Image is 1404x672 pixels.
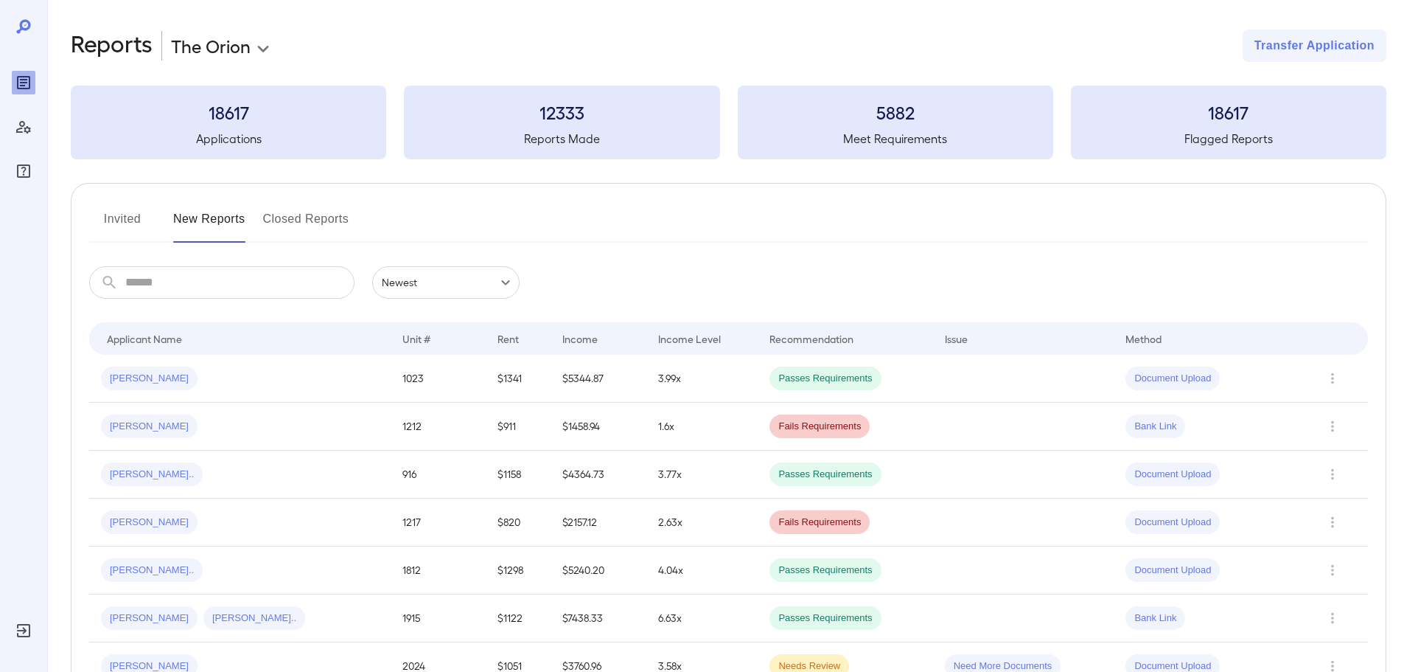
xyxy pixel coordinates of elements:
div: Newest [372,266,520,299]
span: [PERSON_NAME].. [203,612,305,626]
div: Unit # [402,330,430,347]
h5: Applications [71,130,386,148]
div: Reports [12,71,35,94]
h5: Flagged Reports [1071,130,1386,148]
div: Income [562,330,598,347]
span: Bank Link [1125,612,1185,626]
div: Issue [945,330,968,347]
span: Passes Requirements [769,564,881,578]
span: Fails Requirements [769,420,870,434]
h3: 18617 [71,100,386,124]
td: 1212 [391,403,486,451]
td: $911 [486,403,551,451]
td: 1812 [391,547,486,595]
span: [PERSON_NAME] [101,372,198,386]
td: 6.63x [646,595,758,642]
button: New Reports [173,207,245,243]
td: $1158 [486,451,551,499]
td: 4.04x [646,547,758,595]
button: Row Actions [1321,606,1344,630]
span: Passes Requirements [769,468,881,482]
div: Rent [497,330,521,347]
span: Fails Requirements [769,516,870,530]
div: FAQ [12,159,35,183]
td: $1341 [486,355,551,403]
div: Recommendation [769,330,853,347]
span: Document Upload [1125,372,1220,386]
h3: 18617 [1071,100,1386,124]
td: $7438.33 [551,595,646,642]
span: Document Upload [1125,516,1220,530]
td: $1298 [486,547,551,595]
div: Method [1125,330,1162,347]
td: 1023 [391,355,486,403]
h5: Meet Requirements [738,130,1053,148]
button: Row Actions [1321,463,1344,486]
span: [PERSON_NAME] [101,612,198,626]
div: Income Level [658,330,721,347]
h5: Reports Made [404,130,719,148]
span: [PERSON_NAME].. [101,564,203,578]
span: Document Upload [1125,564,1220,578]
td: $5344.87 [551,355,646,403]
td: $1458.94 [551,403,646,451]
h2: Reports [71,30,153,62]
span: Document Upload [1125,468,1220,482]
td: $1122 [486,595,551,642]
button: Row Actions [1321,367,1344,390]
td: 3.99x [646,355,758,403]
div: Applicant Name [107,330,182,347]
summary: 18617Applications12333Reports Made5882Meet Requirements18617Flagged Reports [71,86,1386,159]
button: Transfer Application [1243,30,1386,62]
td: 1.6x [646,403,758,451]
p: The Orion [171,34,251,58]
span: [PERSON_NAME] [101,516,198,530]
div: Manage Users [12,115,35,139]
button: Closed Reports [263,207,349,243]
button: Row Actions [1321,415,1344,438]
td: 3.77x [646,451,758,499]
td: $2157.12 [551,499,646,547]
button: Invited [89,207,156,243]
td: 1915 [391,595,486,642]
span: [PERSON_NAME].. [101,468,203,482]
button: Row Actions [1321,558,1344,582]
h3: 5882 [738,100,1053,124]
td: 2.63x [646,499,758,547]
div: Log Out [12,619,35,642]
span: Passes Requirements [769,612,881,626]
td: 916 [391,451,486,499]
td: $4364.73 [551,451,646,499]
span: Bank Link [1125,420,1185,434]
td: $5240.20 [551,547,646,595]
h3: 12333 [404,100,719,124]
td: 1217 [391,499,486,547]
button: Row Actions [1321,510,1344,534]
span: [PERSON_NAME] [101,420,198,434]
span: Passes Requirements [769,372,881,386]
td: $820 [486,499,551,547]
